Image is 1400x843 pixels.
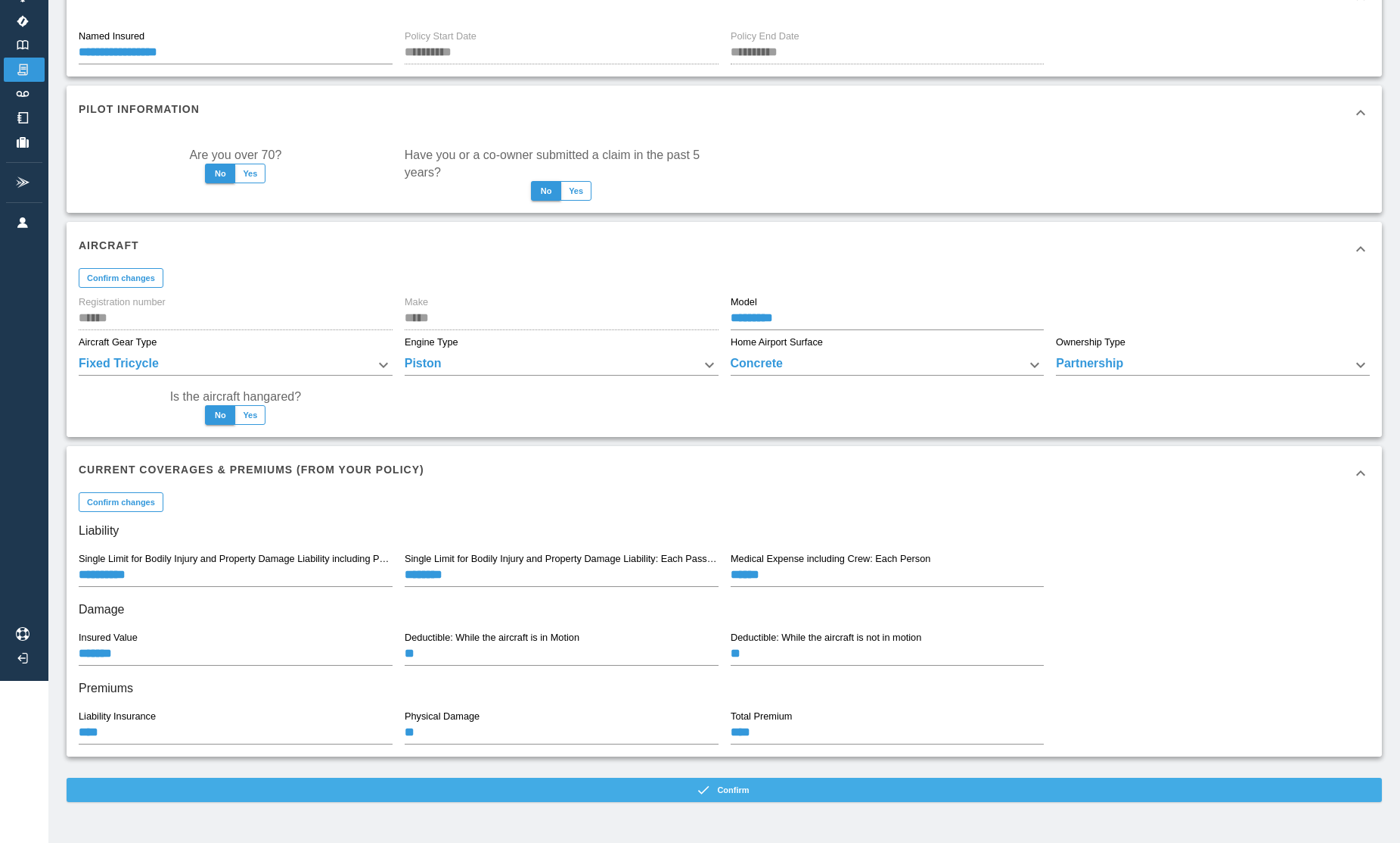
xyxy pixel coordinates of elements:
label: Have you or a co-owner submitted a claim in the past 5 years? [405,146,719,181]
label: Make [405,295,428,309]
div: Concrete [731,354,1045,376]
label: Aircraft Gear Type [79,336,157,349]
label: Insured Value [79,631,138,645]
h6: Pilot Information [79,101,200,117]
label: Liability Insurance [79,710,156,723]
label: Engine Type [405,336,458,349]
label: Deductible: While the aircraft is in Motion [405,631,579,645]
button: Yes [234,164,265,183]
div: Partnership [1056,354,1370,376]
label: Single Limit for Bodily Injury and Property Damage Liability: Each Passenger [405,552,718,566]
label: Registration number [79,295,166,309]
label: Single Limit for Bodily Injury and Property Damage Liability including Passengers: Each Occurrence [79,552,392,566]
div: Fixed Tricycle [79,354,393,376]
label: Policy End Date [731,30,799,43]
button: Confirm [67,778,1382,802]
label: Named Insured [79,30,144,43]
label: Is the aircraft hangared? [170,388,301,405]
h6: Premiums [79,678,1370,699]
button: No [531,181,561,201]
h6: Current Coverages & Premiums (from your policy) [79,461,424,478]
label: Deductible: While the aircraft is not in motion [731,631,921,645]
h6: Aircraft [79,237,139,254]
button: Yes [560,181,591,201]
div: Aircraft [67,222,1382,276]
label: Home Airport Surface [731,336,823,349]
h6: Liability [79,520,1370,542]
button: No [205,164,235,183]
button: Confirm changes [79,492,163,512]
label: Are you over 70? [189,146,281,164]
label: Ownership Type [1056,336,1125,349]
label: Total Premium [731,710,792,723]
label: Physical Damage [405,710,480,723]
label: Policy Start Date [405,30,476,43]
h6: Damage [79,599,1370,620]
button: Confirm changes [79,268,163,288]
div: Piston [405,354,719,376]
label: Model [731,295,757,309]
button: Yes [234,405,265,425]
button: No [205,405,235,425]
div: Current Coverages & Premiums (from your policy) [67,446,1382,501]
label: Medical Expense including Crew: Each Person [731,552,930,566]
div: Pilot Information [67,86,1382,140]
